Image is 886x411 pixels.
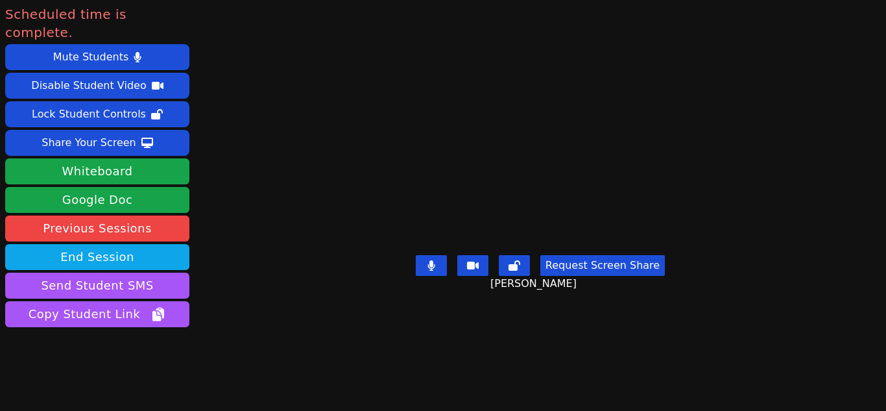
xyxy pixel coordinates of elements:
[490,276,580,292] span: [PERSON_NAME]
[32,104,146,125] div: Lock Student Controls
[540,255,665,276] button: Request Screen Share
[5,73,189,99] button: Disable Student Video
[5,5,189,42] span: Scheduled time is complete.
[5,158,189,184] button: Whiteboard
[5,101,189,127] button: Lock Student Controls
[31,75,146,96] div: Disable Student Video
[5,244,189,270] button: End Session
[5,301,189,327] button: Copy Student Link
[5,216,189,242] a: Previous Sessions
[5,187,189,213] a: Google Doc
[5,44,189,70] button: Mute Students
[5,273,189,299] button: Send Student SMS
[5,130,189,156] button: Share Your Screen
[42,132,136,153] div: Share Your Screen
[53,47,128,68] div: Mute Students
[29,305,166,323] span: Copy Student Link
